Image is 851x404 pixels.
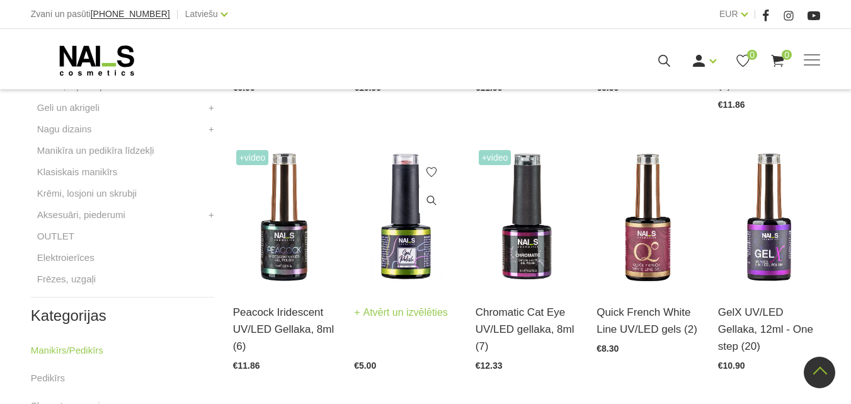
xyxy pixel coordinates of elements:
[354,147,457,287] img: “Macaroon” kolekcijas gellaka izceļas ar dažāda izmēra krāsainām daļiņām, kas lieliski papildinās...
[176,6,179,22] span: |
[233,304,336,355] a: Peacock Iridescent UV/LED Gellaka, 8ml (6)
[719,6,738,21] a: EUR
[37,250,94,265] a: Elektroierīces
[31,343,103,358] a: Manikīrs/Pedikīrs
[718,361,745,371] span: €10.90
[233,361,260,371] span: €11.86
[597,304,699,338] a: Quick French White Line UV/LED gels (2)
[476,304,578,355] a: Chromatic Cat Eye UV/LED gellaka, 8ml (7)
[37,143,154,158] a: Manikīra un pedikīra līdzekļi
[354,304,448,321] a: Atvērt un izvēlēties
[597,147,699,287] img: Quick French White Line - īpaši izstrādāta pigmentēta baltā gellaka perfektam franču manikīram.* ...
[37,122,92,137] a: Nagu dizains
[208,122,214,137] a: +
[782,50,792,60] span: 0
[754,6,757,22] span: |
[37,207,125,222] a: Aksesuāri, piederumi
[31,308,214,324] h2: Kategorijas
[233,147,336,287] img: Hameleona efekta gellakas pārklājums. Intensīvam rezultātam lietot uz melna pamattoņa, tādā veidā...
[735,53,751,69] a: 0
[476,147,578,287] img: Chromatic magnētiskā dizaina gellaka ar smalkām, atstarojošām hroma daļiņām. Izteiksmīgs 4D efekt...
[236,150,269,165] span: +Video
[718,304,821,355] a: GelX UV/LED Gellaka, 12ml - One step (20)
[31,6,170,22] div: Zvani un pasūti
[718,147,821,287] img: Trīs vienā - bāze, tonis, tops (trausliem nagiem vēlams papildus lietot bāzi). Ilgnoturīga un int...
[208,100,214,115] a: +
[354,361,376,371] span: €5.00
[37,272,96,287] a: Frēzes, uzgaļi
[91,9,170,19] a: [PHONE_NUMBER]
[747,50,757,60] span: 0
[770,53,785,69] a: 0
[31,371,65,386] a: Pedikīrs
[718,100,745,110] span: €11.86
[37,186,137,201] a: Krēmi, losjoni un skrubji
[476,361,503,371] span: €12.33
[37,229,74,244] a: OUTLET
[185,6,218,21] a: Latviešu
[37,164,118,180] a: Klasiskais manikīrs
[479,150,511,165] span: +Video
[37,100,100,115] a: Geli un akrigeli
[208,207,214,222] a: +
[597,343,619,354] span: €8.30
